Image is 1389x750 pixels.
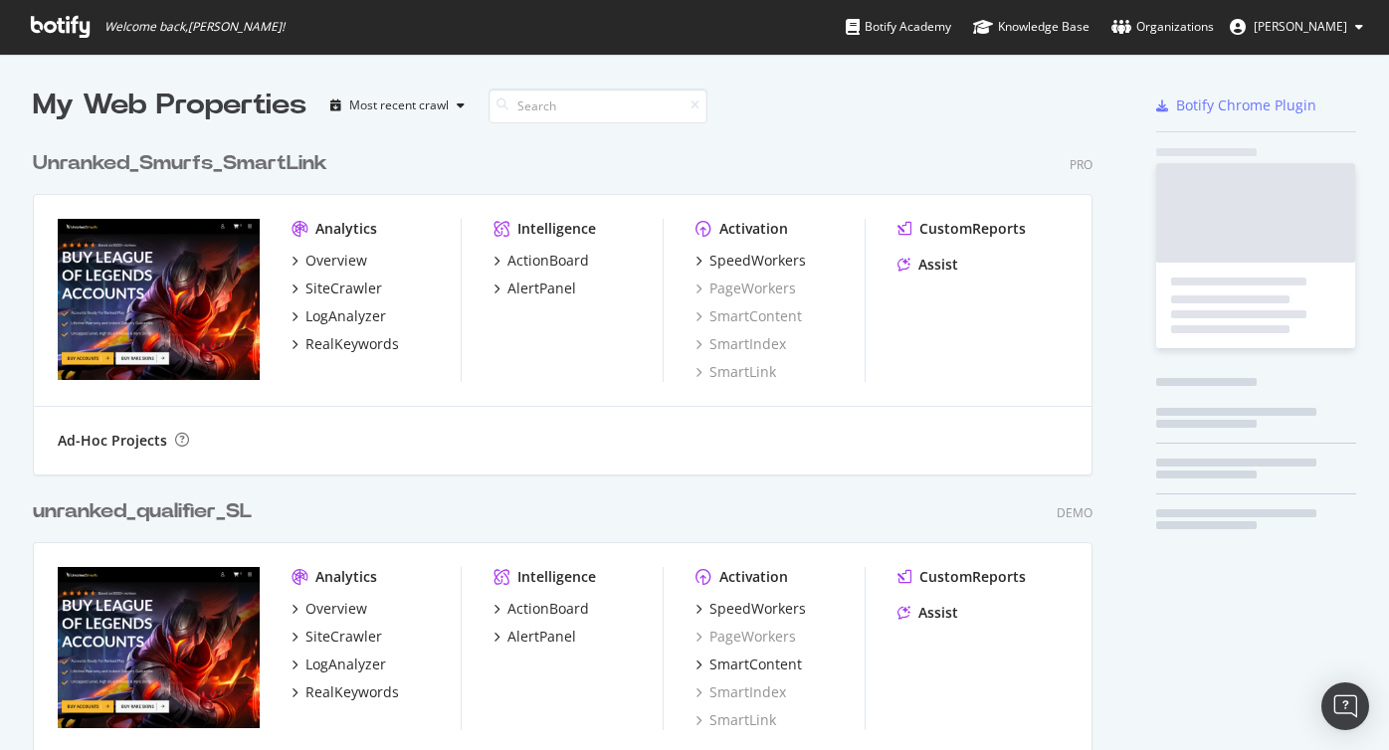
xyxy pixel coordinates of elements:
div: Botify Academy [846,17,951,37]
div: Organizations [1111,17,1214,37]
button: [PERSON_NAME] [1214,11,1379,43]
span: Khlifi Mayssa [1254,18,1347,35]
span: Welcome back, [PERSON_NAME] ! [104,19,285,35]
div: Open Intercom Messenger [1321,682,1369,730]
div: Knowledge Base [973,17,1090,37]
